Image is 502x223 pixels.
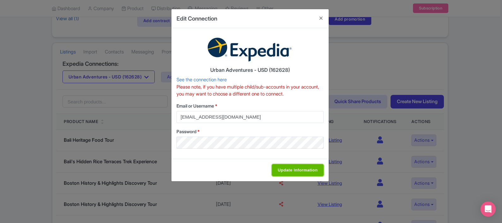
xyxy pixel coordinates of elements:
[176,14,217,23] h4: Edit Connection
[272,164,324,176] input: Update Information
[176,67,324,73] h4: Urban Adventures - USD (162628)
[176,77,227,83] a: See the connection here
[314,9,329,27] button: Close
[176,84,324,98] p: Please note, if you have multiple child/sub-accounts in your account, you may want to choose a di...
[203,33,297,65] img: expedia-2bdd49749a153e978cd7d1f433d40fd5.jpg
[176,129,196,134] span: Password
[481,201,496,217] div: Open Intercom Messenger
[176,103,214,108] span: Email or Username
